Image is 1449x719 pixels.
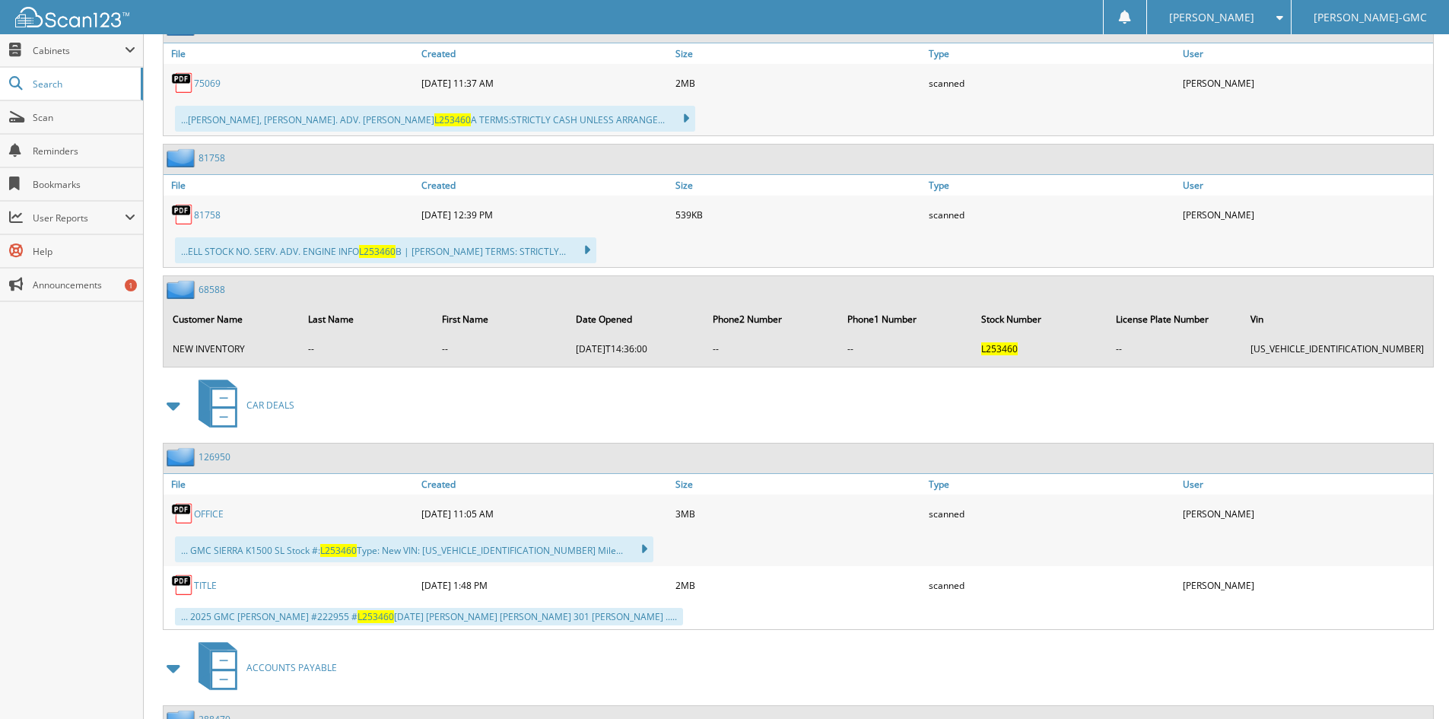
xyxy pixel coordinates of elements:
[1243,304,1432,335] th: Vin
[33,278,135,291] span: Announcements
[171,502,194,525] img: PDF.png
[1179,474,1433,495] a: User
[418,199,672,230] div: [DATE] 12:39 PM
[164,474,418,495] a: File
[33,178,135,191] span: Bookmarks
[925,43,1179,64] a: Type
[199,151,225,164] a: 81758
[418,175,672,196] a: Created
[33,245,135,258] span: Help
[171,574,194,597] img: PDF.png
[672,570,926,600] div: 2MB
[568,304,704,335] th: Date Opened
[15,7,129,27] img: scan123-logo-white.svg
[125,279,137,291] div: 1
[300,336,433,361] td: --
[300,304,433,335] th: Last Name
[175,536,653,562] div: ... GMC SIERRA K1500 SL Stock #: Type: New VIN: [US_VEHICLE_IDENTIFICATION_NUMBER] Mile...
[1179,175,1433,196] a: User
[840,336,973,361] td: --
[33,111,135,124] span: Scan
[165,304,299,335] th: Customer Name
[33,44,125,57] span: Cabinets
[199,283,225,296] a: 68588
[1179,43,1433,64] a: User
[199,450,230,463] a: 126950
[167,280,199,299] img: folder2.png
[418,43,672,64] a: Created
[434,304,567,335] th: First Name
[925,570,1179,600] div: scanned
[672,175,926,196] a: Size
[164,175,418,196] a: File
[418,570,672,600] div: [DATE] 1:48 PM
[189,375,294,435] a: CAR DEALS
[705,304,838,335] th: Phone2 Number
[434,336,567,361] td: --
[1179,498,1433,529] div: [PERSON_NAME]
[568,336,704,361] td: [DATE]T14:36:00
[194,77,221,90] a: 75069
[246,399,294,412] span: CAR DEALS
[672,199,926,230] div: 539KB
[357,610,394,623] span: L253460
[434,113,471,126] span: L253460
[164,43,418,64] a: File
[925,199,1179,230] div: scanned
[672,68,926,98] div: 2MB
[175,237,596,263] div: ...ELL STOCK NO. SERV. ADV. ENGINE INFO B | [PERSON_NAME] TERMS: STRICTLY...
[194,507,224,520] a: OFFICE
[672,43,926,64] a: Size
[1169,13,1254,22] span: [PERSON_NAME]
[189,638,337,698] a: ACCOUNTS PAYABLE
[320,544,357,557] span: L253460
[705,336,838,361] td: --
[175,106,695,132] div: ...[PERSON_NAME], [PERSON_NAME]. ADV. [PERSON_NAME] A TERMS:STRICTLY CASH UNLESS ARRANGE...
[418,474,672,495] a: Created
[925,68,1179,98] div: scanned
[1179,68,1433,98] div: [PERSON_NAME]
[33,78,133,91] span: Search
[1243,336,1432,361] td: [US_VEHICLE_IDENTIFICATION_NUMBER]
[418,498,672,529] div: [DATE] 11:05 AM
[167,447,199,466] img: folder2.png
[1314,13,1427,22] span: [PERSON_NAME]-GMC
[974,304,1107,335] th: Stock Number
[167,148,199,167] img: folder2.png
[171,72,194,94] img: PDF.png
[1179,199,1433,230] div: [PERSON_NAME]
[925,474,1179,495] a: Type
[672,498,926,529] div: 3MB
[33,212,125,224] span: User Reports
[165,336,299,361] td: NEW INVENTORY
[1108,304,1241,335] th: License Plate Number
[925,175,1179,196] a: Type
[175,608,683,625] div: ... 2025 GMC [PERSON_NAME] #222955 # [DATE] [PERSON_NAME] [PERSON_NAME] 301 [PERSON_NAME] .....
[1179,570,1433,600] div: [PERSON_NAME]
[672,474,926,495] a: Size
[246,661,337,674] span: ACCOUNTS PAYABLE
[194,579,217,592] a: TITLE
[359,245,396,258] span: L253460
[981,342,1018,355] span: L253460
[33,145,135,157] span: Reminders
[925,498,1179,529] div: scanned
[840,304,973,335] th: Phone1 Number
[171,203,194,226] img: PDF.png
[1108,336,1241,361] td: --
[194,208,221,221] a: 81758
[418,68,672,98] div: [DATE] 11:37 AM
